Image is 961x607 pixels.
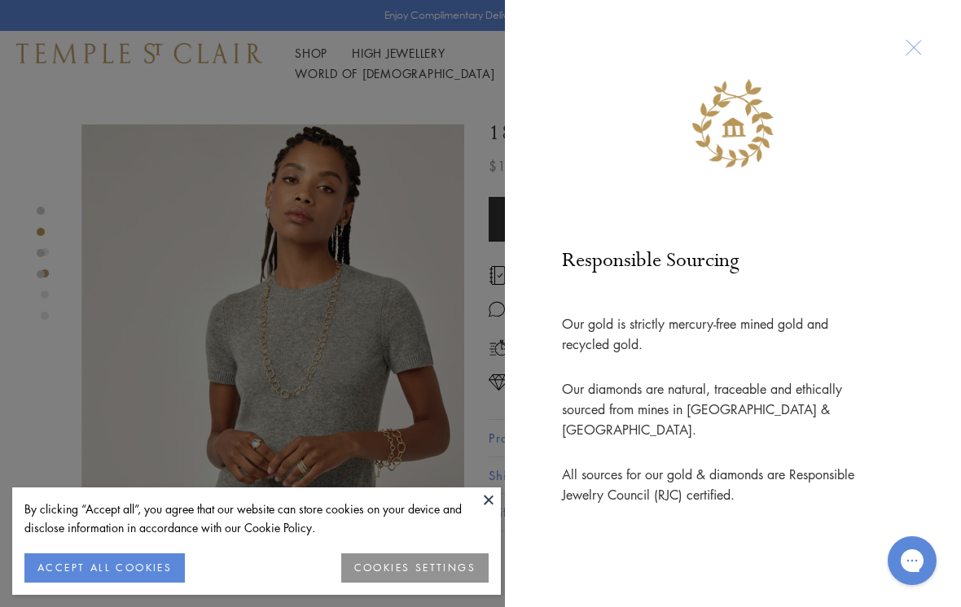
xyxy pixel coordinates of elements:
[562,379,855,465] p: Our diamonds are natural, traceable and ethically sourced from mines in [GEOGRAPHIC_DATA] & [GEOG...
[880,531,945,591] iframe: Gorgias live chat messenger
[341,553,489,583] button: COOKIES SETTINGS
[24,500,489,537] div: By clicking “Accept all”, you agree that our website can store cookies on your device and disclos...
[24,553,185,583] button: ACCEPT ALL COOKIES
[562,247,928,314] p: Responsible Sourcing
[562,465,855,530] p: All sources for our gold & diamonds are Responsible Jewelry Council (RJC) certified.
[562,314,855,379] p: Our gold is strictly mercury-free mined gold and recycled gold.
